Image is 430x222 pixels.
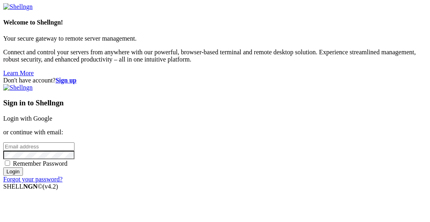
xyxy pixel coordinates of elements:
span: 4.2.0 [43,183,58,190]
h4: Welcome to Shellngn! [3,19,427,26]
a: Learn More [3,70,34,76]
p: or continue with email: [3,129,427,136]
input: Login [3,167,23,176]
span: Remember Password [13,160,68,167]
p: Your secure gateway to remote server management. [3,35,427,42]
img: Shellngn [3,84,33,91]
span: SHELL © [3,183,58,190]
h3: Sign in to Shellngn [3,99,427,107]
a: Forgot your password? [3,176,62,183]
p: Connect and control your servers from anywhere with our powerful, browser-based terminal and remo... [3,49,427,63]
input: Remember Password [5,160,10,166]
div: Don't have account? [3,77,427,84]
a: Sign up [56,77,76,84]
img: Shellngn [3,3,33,10]
a: Login with Google [3,115,52,122]
b: NGN [23,183,38,190]
input: Email address [3,142,74,151]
